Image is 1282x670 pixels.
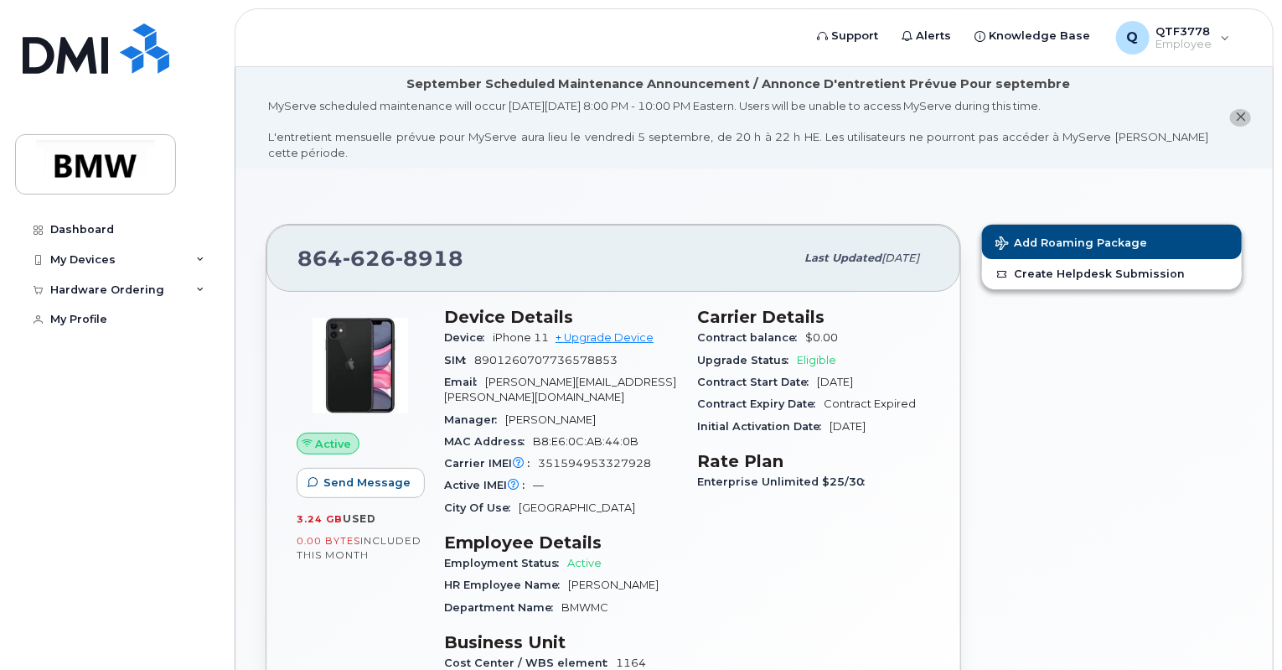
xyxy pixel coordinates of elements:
span: SIM [444,354,474,366]
div: September Scheduled Maintenance Announcement / Annonce D'entretient Prévue Pour septembre [406,75,1070,93]
span: [DATE] [830,420,866,433]
span: Add Roaming Package [995,236,1147,252]
a: + Upgrade Device [556,331,654,344]
span: Contract balance [697,331,805,344]
span: 1164 [616,657,646,669]
span: iPhone 11 [493,331,549,344]
span: $0.00 [805,331,838,344]
span: [PERSON_NAME] [568,579,659,591]
span: Employment Status [444,557,567,569]
div: MyServe scheduled maintenance will occur [DATE][DATE] 8:00 PM - 10:00 PM Eastern. Users will be u... [268,98,1208,160]
span: Cost Center / WBS element [444,657,616,669]
span: Device [444,331,493,344]
span: Send Message [323,475,411,491]
h3: Carrier Details [697,307,930,327]
span: Department Name [444,601,561,614]
span: Enterprise Unlimited $25/30 [697,475,873,488]
span: City Of Use [444,501,519,514]
span: 8901260707736578853 [474,354,618,366]
span: Last updated [804,252,881,264]
span: Contract Expiry Date [697,397,824,410]
span: MAC Address [444,435,533,448]
span: Initial Activation Date [697,420,830,433]
h3: Business Unit [444,632,677,652]
span: Carrier IMEI [444,457,538,470]
button: close notification [1230,109,1251,127]
h3: Employee Details [444,532,677,553]
span: BMWMC [561,601,608,614]
span: Active [316,436,352,452]
span: Upgrade Status [697,354,797,366]
button: Send Message [297,468,425,498]
span: Email [444,376,485,388]
span: 864 [297,246,463,271]
span: Contract Expired [824,397,916,410]
span: 0.00 Bytes [297,535,360,547]
span: [PERSON_NAME] [505,413,596,426]
span: 8918 [395,246,463,271]
span: 351594953327928 [538,457,651,470]
span: included this month [297,534,421,562]
button: Add Roaming Package [982,225,1242,259]
h3: Rate Plan [697,451,930,471]
span: Active IMEI [444,479,533,491]
img: iPhone_11.jpg [310,315,411,416]
span: used [343,512,376,525]
span: [PERSON_NAME][EMAIL_ADDRESS][PERSON_NAME][DOMAIN_NAME] [444,376,676,403]
iframe: Messenger Launcher [1209,597,1269,657]
span: Manager [444,413,505,426]
span: B8:E6:0C:AB:44:0B [533,435,638,448]
span: Active [567,557,602,569]
span: [DATE] [817,376,853,388]
span: 626 [343,246,395,271]
span: HR Employee Name [444,579,568,591]
span: — [533,479,544,491]
span: Contract Start Date [697,376,817,388]
span: Eligible [797,354,836,366]
a: Create Helpdesk Submission [982,259,1242,289]
span: [GEOGRAPHIC_DATA] [519,501,635,514]
span: 3.24 GB [297,513,343,525]
span: [DATE] [881,252,919,264]
h3: Device Details [444,307,677,327]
